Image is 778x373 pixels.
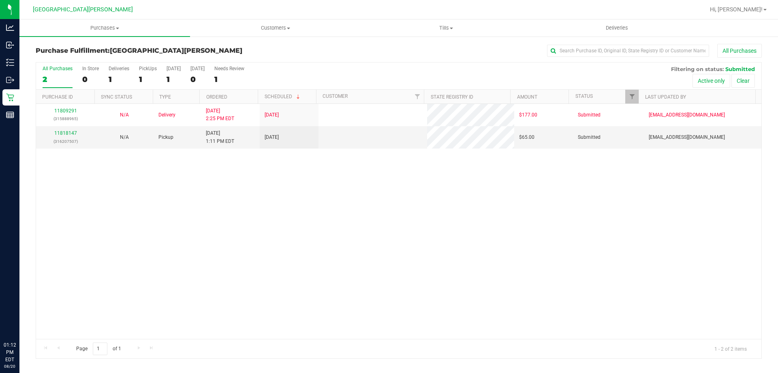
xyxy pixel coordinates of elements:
a: State Registry ID [431,94,473,100]
a: Purchases [19,19,190,37]
span: Submitted [725,66,755,72]
span: 1 - 2 of 2 items [708,343,753,355]
input: 1 [93,343,107,355]
a: Customers [190,19,361,37]
a: Type [159,94,171,100]
div: 1 [139,75,157,84]
div: [DATE] [167,66,181,71]
button: Clear [731,74,755,88]
div: 2 [43,75,73,84]
a: Ordered [206,94,227,100]
p: 01:12 PM EDT [4,341,16,363]
span: Purchases [19,24,190,32]
span: [GEOGRAPHIC_DATA][PERSON_NAME] [33,6,133,13]
span: Not Applicable [120,112,129,118]
div: Needs Review [214,66,244,71]
div: Deliveries [109,66,129,71]
span: $177.00 [519,111,537,119]
span: Not Applicable [120,134,129,140]
span: [EMAIL_ADDRESS][DOMAIN_NAME] [649,111,725,119]
div: PickUps [139,66,157,71]
span: Deliveries [595,24,639,32]
div: [DATE] [190,66,205,71]
a: Filter [410,90,424,103]
span: [DATE] [265,111,279,119]
span: Delivery [158,111,175,119]
inline-svg: Inbound [6,41,14,49]
p: (316207507) [41,138,90,145]
inline-svg: Outbound [6,76,14,84]
p: 08/20 [4,363,16,369]
button: Active only [693,74,730,88]
div: In Store [82,66,99,71]
span: [GEOGRAPHIC_DATA][PERSON_NAME] [110,47,242,54]
span: [DATE] 1:11 PM EDT [206,129,234,145]
inline-svg: Retail [6,93,14,101]
span: Hi, [PERSON_NAME]! [710,6,763,13]
span: $65.00 [519,134,534,141]
span: Submitted [578,134,601,141]
a: 11809291 [54,108,77,114]
p: (315888965) [41,115,90,123]
inline-svg: Reports [6,111,14,119]
button: N/A [120,111,129,119]
div: All Purchases [43,66,73,71]
a: Customer [323,93,348,99]
a: Last Updated By [645,94,686,100]
inline-svg: Analytics [6,24,14,32]
a: Filter [625,90,639,103]
span: [DATE] 2:25 PM EDT [206,107,234,123]
span: [EMAIL_ADDRESS][DOMAIN_NAME] [649,134,725,141]
div: 0 [82,75,99,84]
a: Purchase ID [42,94,73,100]
span: Filtering on status: [671,66,724,72]
inline-svg: Inventory [6,58,14,67]
a: Deliveries [532,19,702,37]
button: N/A [120,134,129,141]
span: Page of 1 [69,343,128,355]
a: 11818147 [54,130,77,136]
a: Status [575,93,593,99]
div: 1 [109,75,129,84]
a: Tills [361,19,531,37]
div: 1 [214,75,244,84]
a: Scheduled [265,94,301,99]
h3: Purchase Fulfillment: [36,47,278,54]
div: 0 [190,75,205,84]
span: Submitted [578,111,601,119]
span: Customers [190,24,360,32]
iframe: Resource center [8,308,32,332]
span: [DATE] [265,134,279,141]
input: Search Purchase ID, Original ID, State Registry ID or Customer Name... [547,45,709,57]
a: Sync Status [101,94,132,100]
button: All Purchases [717,44,762,58]
div: 1 [167,75,181,84]
span: Pickup [158,134,173,141]
a: Amount [517,94,537,100]
span: Tills [361,24,531,32]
